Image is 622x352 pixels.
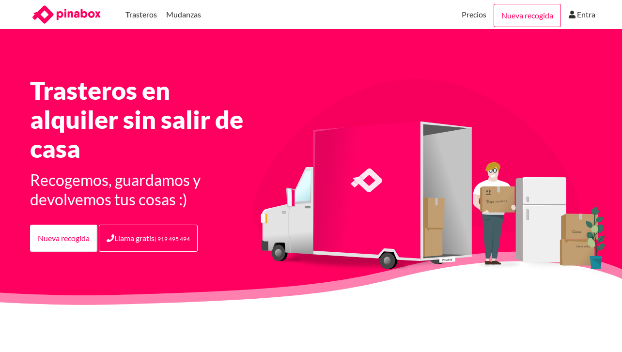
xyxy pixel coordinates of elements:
[30,76,259,163] h1: Trasteros en alquiler sin salir de casa
[99,225,198,252] a: Llama gratis| 919 495 494
[155,235,190,243] small: | 919 495 494
[494,4,561,27] a: Nueva recogida
[574,306,622,352] iframe: Chat Widget
[30,225,97,252] a: Nueva recogida
[574,306,622,352] div: Widget de chat
[30,170,259,209] h3: Recogemos, guardamos y devolvemos tus cosas :)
